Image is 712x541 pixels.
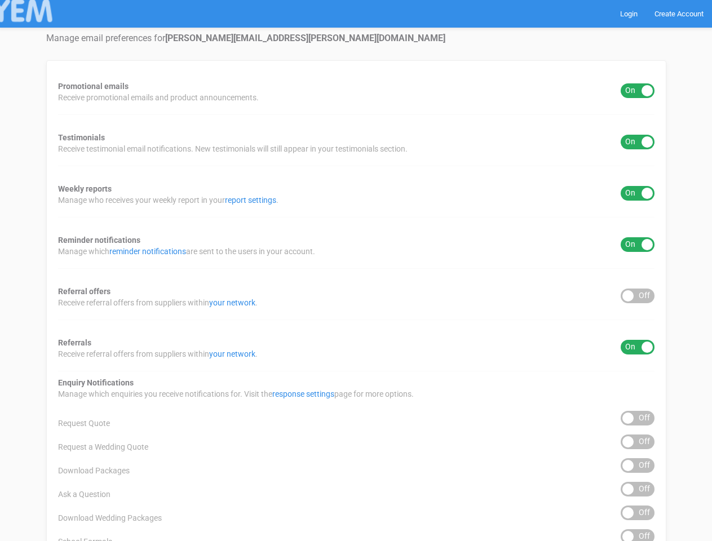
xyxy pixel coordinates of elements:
[58,82,129,91] strong: Promotional emails
[58,465,130,476] span: Download Packages
[58,133,105,142] strong: Testimonials
[58,338,91,347] strong: Referrals
[58,143,408,154] span: Receive testimonial email notifications. New testimonials will still appear in your testimonials ...
[58,287,110,296] strong: Referral offers
[58,184,112,193] strong: Weekly reports
[58,489,110,500] span: Ask a Question
[58,418,110,429] span: Request Quote
[209,349,255,358] a: your network
[58,194,278,206] span: Manage who receives your weekly report in your .
[109,247,186,256] a: reminder notifications
[58,297,258,308] span: Receive referral offers from suppliers within .
[209,298,255,307] a: your network
[58,246,315,257] span: Manage which are sent to the users in your account.
[58,92,259,103] span: Receive promotional emails and product announcements.
[58,388,414,400] span: Manage which enquiries you receive notifications for. Visit the page for more options.
[165,33,445,43] strong: [PERSON_NAME][EMAIL_ADDRESS][PERSON_NAME][DOMAIN_NAME]
[58,441,148,453] span: Request a Wedding Quote
[225,196,276,205] a: report settings
[46,33,666,43] h4: Manage email preferences for
[58,512,162,524] span: Download Wedding Packages
[58,378,134,387] strong: Enquiry Notifications
[272,389,334,398] a: response settings
[58,236,140,245] strong: Reminder notifications
[58,348,258,360] span: Receive referral offers from suppliers within .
